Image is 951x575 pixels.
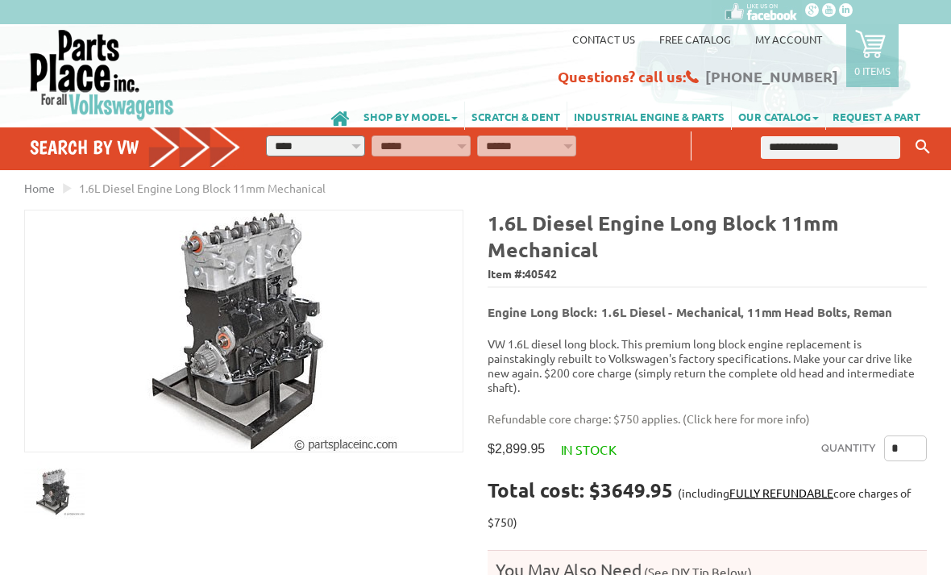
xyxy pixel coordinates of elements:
[525,266,557,281] span: 40542
[30,135,241,159] h4: Search by VW
[729,485,833,500] a: FULLY REFUNDABLE
[488,441,545,456] span: $2,899.95
[911,134,935,160] button: Keyword Search
[732,102,825,130] a: OUR CATALOG
[561,441,617,457] span: In stock
[488,336,927,394] p: VW 1.6L diesel long block. This premium long block engine replacement is painstakingly rebuilt to...
[854,64,891,77] p: 0 items
[488,477,673,502] strong: Total cost: $3649.95
[687,411,806,426] a: Click here for more info
[826,102,927,130] a: REQUEST A PART
[572,32,635,46] a: Contact us
[488,410,915,427] p: Refundable core charge: $750 applies. ( )
[488,485,911,529] span: (including core charges of $750)
[488,263,927,286] span: Item #:
[755,32,822,46] a: My Account
[846,24,899,87] a: 0 items
[465,102,567,130] a: SCRATCH & DENT
[24,181,55,195] a: Home
[24,461,85,522] img: 1.6L Diesel Engine Long Block 11mm Mechanical
[488,304,892,320] b: Engine Long Block: 1.6L Diesel - Mechanical, 11mm Head Bolts, Reman
[89,210,399,452] img: 1.6L Diesel Engine Long Block 11mm Mechanical
[821,435,876,461] label: Quantity
[28,28,176,121] img: Parts Place Inc!
[659,32,731,46] a: Free Catalog
[79,181,326,195] span: 1.6L Diesel Engine Long Block 11mm Mechanical
[488,210,839,262] b: 1.6L Diesel Engine Long Block 11mm Mechanical
[567,102,731,130] a: INDUSTRIAL ENGINE & PARTS
[357,102,464,130] a: SHOP BY MODEL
